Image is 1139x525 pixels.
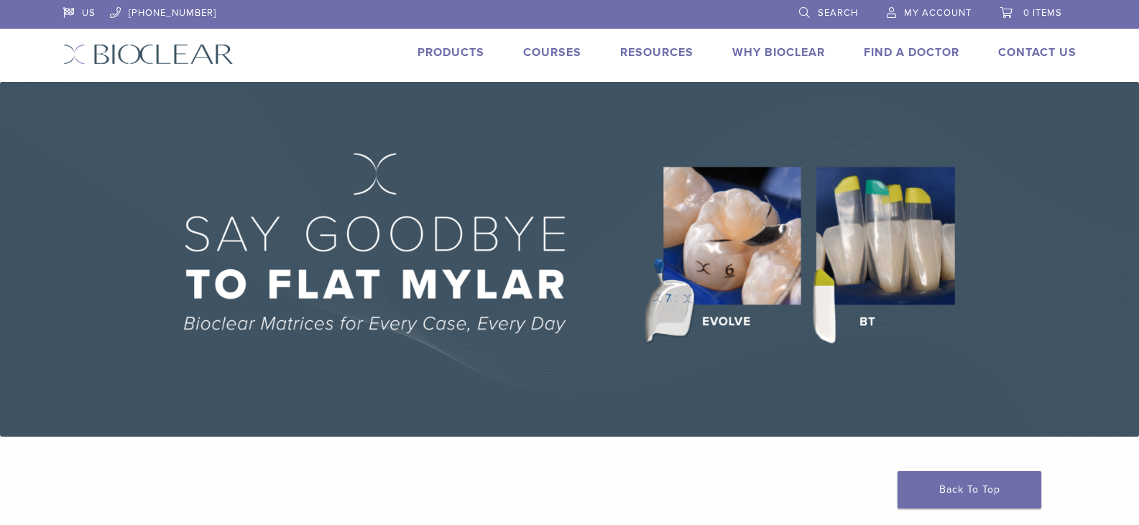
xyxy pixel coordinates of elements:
a: Find A Doctor [864,45,959,60]
a: Products [418,45,484,60]
img: Bioclear [63,44,234,65]
a: Resources [620,45,693,60]
span: 0 items [1023,7,1062,19]
a: Back To Top [898,471,1041,508]
span: Search [818,7,858,19]
a: Contact Us [998,45,1076,60]
span: My Account [904,7,972,19]
a: Why Bioclear [732,45,825,60]
a: Courses [523,45,581,60]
